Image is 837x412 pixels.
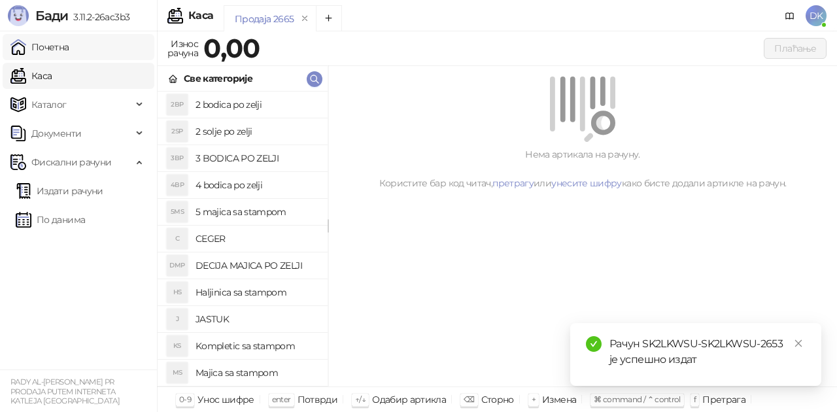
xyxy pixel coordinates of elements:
div: MS [167,362,188,383]
div: 2SP [167,121,188,142]
a: Издати рачуни [16,178,103,204]
div: Претрага [702,391,745,408]
div: Измена [542,391,576,408]
div: Рачун SK2LKWSU-SK2LKWSU-2653 је успешно издат [609,336,806,368]
div: Износ рачуна [165,35,201,61]
a: По данима [16,207,85,233]
div: HS [167,282,188,303]
div: 5MS [167,201,188,222]
div: 4BP [167,175,188,196]
a: унесите шифру [551,177,622,189]
button: Add tab [316,5,342,31]
h4: 2 solje po zelji [196,121,317,142]
h4: 2 bodica po zelji [196,94,317,115]
div: Продаја 2665 [235,12,294,26]
a: Документација [779,5,800,26]
div: grid [158,92,328,386]
span: Фискални рачуни [31,149,111,175]
a: претрагу [492,177,534,189]
span: ⌫ [464,394,474,404]
h4: 4 bodica po zelji [196,175,317,196]
div: KS [167,335,188,356]
img: Logo [8,5,29,26]
span: Бади [35,8,68,24]
h4: CEGER [196,228,317,249]
span: 3.11.2-26ac3b3 [68,11,129,23]
h4: Kompletic sa stampom [196,335,317,356]
span: DK [806,5,827,26]
span: enter [272,394,291,404]
div: Потврди [298,391,338,408]
div: 3BP [167,148,188,169]
span: ↑/↓ [355,394,366,404]
div: 2BP [167,94,188,115]
span: + [532,394,536,404]
a: Close [791,336,806,351]
a: Почетна [10,34,69,60]
div: Сторно [481,391,514,408]
button: remove [296,13,313,24]
div: Одабир артикла [372,391,446,408]
div: DMP [167,255,188,276]
a: Каса [10,63,52,89]
h4: DECIJA MAJICA PO ZELJI [196,255,317,276]
span: 0-9 [179,394,191,404]
h4: JASTUK [196,309,317,330]
div: Нема артикала на рачуну. Користите бар код читач, или како бисте додали артикле на рачун. [344,147,821,190]
button: Плаћање [764,38,827,59]
div: J [167,309,188,330]
span: Документи [31,120,81,146]
h4: 5 majica sa stampom [196,201,317,222]
span: Каталог [31,92,67,118]
div: Каса [188,10,213,21]
span: ⌘ command / ⌃ control [594,394,681,404]
span: check-circle [586,336,602,352]
div: Све категорије [184,71,252,86]
div: Унос шифре [197,391,254,408]
h4: 3 BODICA PO ZELJI [196,148,317,169]
small: RADY AL-[PERSON_NAME] PR PRODAJA PUTEM INTERNETA KATLEJA [GEOGRAPHIC_DATA] [10,377,120,405]
span: f [694,394,696,404]
div: C [167,228,188,249]
span: close [794,339,803,348]
h4: Haljinica sa stampom [196,282,317,303]
h4: Majica sa stampom [196,362,317,383]
strong: 0,00 [203,32,260,64]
